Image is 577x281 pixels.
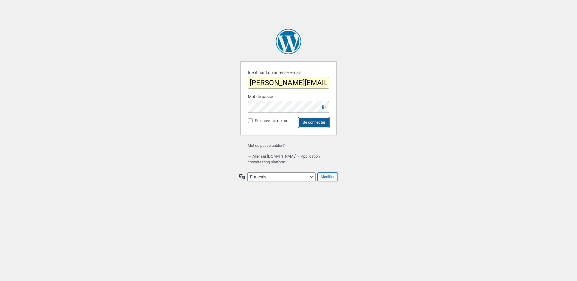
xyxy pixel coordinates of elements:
[255,118,289,124] label: Se souvenir de moi
[299,118,329,127] input: Se connecter
[317,101,329,113] button: Afficher le mot de passe
[248,69,301,76] label: Identifiant ou adresse e-mail
[248,154,320,165] a: ← Aller sur [DOMAIN_NAME] – Application crowdtesting platform
[248,143,285,148] a: Mot de passe oublié ?
[248,94,273,100] label: Mot de passe
[317,172,338,181] input: Modifier
[276,29,301,54] a: Propulsé par WordPress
